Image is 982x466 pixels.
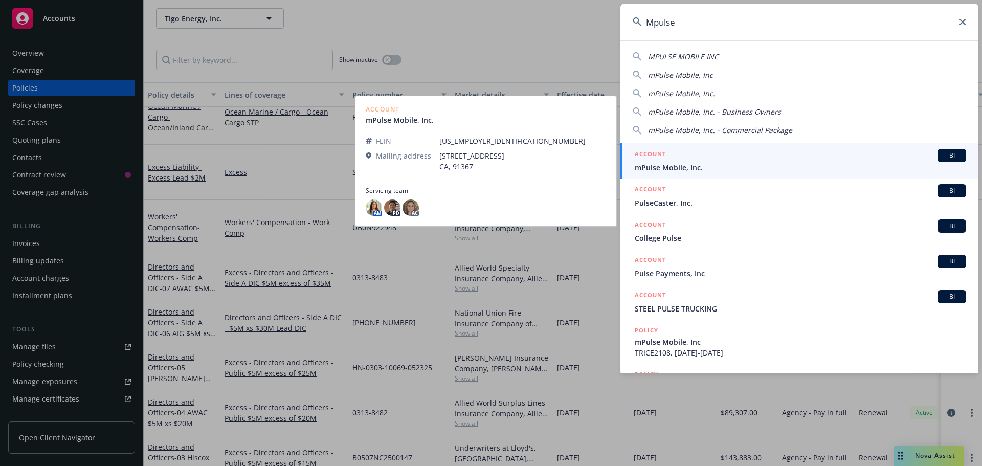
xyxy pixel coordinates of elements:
[942,257,962,266] span: BI
[635,233,966,243] span: College Pulse
[635,369,658,380] h5: POLICY
[620,143,978,179] a: ACCOUNTBImPulse Mobile, Inc.
[635,337,966,347] span: mPulse Mobile, Inc
[942,186,962,195] span: BI
[635,197,966,208] span: PulseCaster, Inc.
[620,4,978,40] input: Search...
[648,88,715,98] span: mPulse Mobile, Inc.
[635,268,966,279] span: Pulse Payments, Inc
[635,219,666,232] h5: ACCOUNT
[942,221,962,231] span: BI
[620,320,978,364] a: POLICYmPulse Mobile, IncTRICE2108, [DATE]-[DATE]
[635,162,966,173] span: mPulse Mobile, Inc.
[620,249,978,284] a: ACCOUNTBIPulse Payments, Inc
[635,347,966,358] span: TRICE2108, [DATE]-[DATE]
[635,184,666,196] h5: ACCOUNT
[620,214,978,249] a: ACCOUNTBICollege Pulse
[635,325,658,336] h5: POLICY
[620,364,978,408] a: POLICY
[635,149,666,161] h5: ACCOUNT
[635,290,666,302] h5: ACCOUNT
[648,52,719,61] span: MPULSE MOBILE INC
[648,125,792,135] span: mPulse Mobile, Inc. - Commercial Package
[942,292,962,301] span: BI
[620,284,978,320] a: ACCOUNTBISTEEL PULSE TRUCKING
[635,303,966,314] span: STEEL PULSE TRUCKING
[635,255,666,267] h5: ACCOUNT
[620,179,978,214] a: ACCOUNTBIPulseCaster, Inc.
[648,107,781,117] span: mPulse Mobile, Inc. - Business Owners
[648,70,713,80] span: mPulse Mobile, Inc
[942,151,962,160] span: BI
